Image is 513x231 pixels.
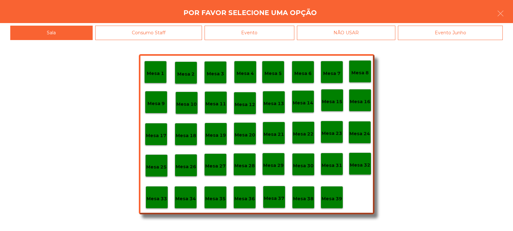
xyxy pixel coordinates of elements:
[350,98,370,105] p: Mesa 16
[235,131,255,139] p: Mesa 20
[235,101,255,108] p: Mesa 12
[175,195,196,202] p: Mesa 34
[293,99,313,107] p: Mesa 14
[177,70,195,78] p: Mesa 2
[207,70,224,78] p: Mesa 3
[205,162,226,170] p: Mesa 27
[293,195,314,202] p: Mesa 38
[264,131,284,138] p: Mesa 21
[234,195,255,202] p: Mesa 36
[147,70,164,77] p: Mesa 1
[146,163,167,171] p: Mesa 25
[264,100,284,107] p: Mesa 13
[294,70,312,77] p: Mesa 6
[297,26,396,40] div: NÃO USAR
[237,70,254,77] p: Mesa 4
[322,130,342,137] p: Mesa 23
[10,26,93,40] div: Sala
[264,195,284,202] p: Mesa 37
[147,100,165,107] p: Mesa 9
[176,101,197,108] p: Mesa 10
[323,70,341,77] p: Mesa 7
[234,162,255,169] p: Mesa 28
[322,98,342,105] p: Mesa 15
[350,161,370,169] p: Mesa 32
[206,100,226,108] p: Mesa 11
[349,130,370,137] p: Mesa 24
[263,162,284,169] p: Mesa 29
[147,195,167,202] p: Mesa 33
[398,26,503,40] div: Evento Junho
[95,26,202,40] div: Consumo Staff
[205,195,226,202] p: Mesa 35
[293,162,314,169] p: Mesa 30
[322,162,342,169] p: Mesa 31
[146,132,166,139] p: Mesa 17
[206,132,226,139] p: Mesa 19
[183,8,317,18] h4: Por favor selecione uma opção
[176,132,196,139] p: Mesa 18
[351,69,369,77] p: Mesa 8
[265,70,282,77] p: Mesa 5
[205,26,294,40] div: Evento
[322,195,342,202] p: Mesa 39
[293,130,314,138] p: Mesa 22
[176,163,196,170] p: Mesa 26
